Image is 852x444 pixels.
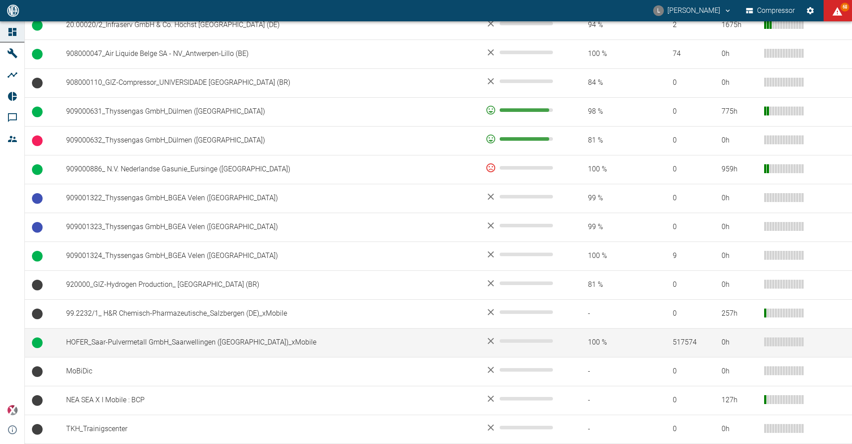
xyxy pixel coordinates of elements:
span: 68 [840,3,849,12]
img: logo [6,4,20,16]
div: 0 h [722,280,757,290]
span: 100 % [574,49,644,59]
div: No data [485,76,560,87]
div: No data [485,307,560,317]
span: Betrieb [32,251,43,262]
span: 517574 [659,337,708,348]
td: 908000110_GIZ-Compressor_UNIVERSIDADE [GEOGRAPHIC_DATA] (BR) [59,68,478,97]
button: Einstellungen [802,3,818,19]
span: Keine Daten [32,366,43,377]
span: - [574,424,644,434]
span: 0 [659,366,708,377]
span: Keine Daten [32,395,43,406]
span: - [574,366,644,377]
span: Betriebsbereit [32,193,43,204]
div: 1675 h [722,20,757,30]
div: 257 h [722,309,757,319]
span: 0 [659,107,708,117]
div: 0 h [722,78,757,88]
div: No data [485,18,560,29]
td: HOFER_Saar-Pulvermetall GmbH_Saarwellingen ([GEOGRAPHIC_DATA])_xMobile [59,328,478,357]
span: 99 % [574,222,644,232]
span: Betrieb [32,337,43,348]
div: No data [485,336,560,346]
div: No data [485,365,560,375]
span: 0 [659,135,708,146]
td: 909001324_Thyssengas GmbH_BGEA Velen ([GEOGRAPHIC_DATA]) [59,242,478,270]
span: 0 [659,309,708,319]
div: 93 % [485,134,560,144]
span: 9 [659,251,708,261]
span: 94 % [574,20,644,30]
span: Ungeplanter Stillstand [32,135,43,146]
div: 0 h [722,222,757,232]
span: 100 % [574,164,644,174]
span: Keine Daten [32,424,43,435]
div: No data [485,249,560,260]
span: Keine Daten [32,280,43,290]
td: NEA SEA X I Mobile : BCP [59,386,478,415]
span: 0 [659,222,708,232]
span: 84 % [574,78,644,88]
span: 74 [659,49,708,59]
span: Keine Daten [32,78,43,88]
div: 0 h [722,337,757,348]
span: Betriebsbereit [32,222,43,233]
div: No data [485,191,560,202]
div: 0 h [722,366,757,377]
span: 98 % [574,107,644,117]
td: 909001322_Thyssengas GmbH_BGEA Velen ([GEOGRAPHIC_DATA]) [59,184,478,213]
span: 100 % [574,337,644,348]
span: Keine Daten [32,309,43,319]
span: Betrieb [32,164,43,175]
div: No data [485,422,560,433]
td: 20.00020/2_Infraserv GmbH & Co. Höchst [GEOGRAPHIC_DATA] (DE) [59,11,478,40]
div: 0 h [722,424,757,434]
span: 0 [659,280,708,290]
div: 0 h [722,251,757,261]
div: 0 h [722,49,757,59]
span: Betrieb [32,107,43,117]
td: 909000631_Thyssengas GmbH_Dülmen ([GEOGRAPHIC_DATA]) [59,97,478,126]
div: 775 h [722,107,757,117]
span: 0 [659,395,708,405]
td: 909000632_Thyssengas GmbH_Dülmen ([GEOGRAPHIC_DATA]) [59,126,478,155]
td: 99.2232/1_ H&R Chemisch-Pharmazeutische_Salzbergen (DE)_xMobile [59,299,478,328]
span: 100 % [574,251,644,261]
div: 0 % [485,163,560,173]
div: No data [485,47,560,58]
button: Compressor [744,3,797,19]
div: L [653,5,664,16]
div: No data [485,393,560,404]
span: 0 [659,78,708,88]
div: No data [485,278,560,289]
div: 0 h [722,193,757,203]
span: Betrieb [32,20,43,31]
span: - [574,395,644,405]
span: 81 % [574,135,644,146]
td: 909001323_Thyssengas GmbH_BGEA Velen ([GEOGRAPHIC_DATA]) [59,213,478,242]
button: luca.corigliano@neuman-esser.com [652,3,733,19]
span: 2 [659,20,708,30]
td: 908000047_Air Liquide Belge SA - NV_Antwerpen-Lillo (BE) [59,40,478,68]
td: 909000886_ N.V. Nederlandse Gasunie_Eursinge ([GEOGRAPHIC_DATA]) [59,155,478,184]
span: 0 [659,424,708,434]
td: 920000_GIZ-Hydrogen Production_ [GEOGRAPHIC_DATA] (BR) [59,270,478,299]
div: No data [485,220,560,231]
span: - [574,309,644,319]
div: 959 h [722,164,757,174]
td: MoBiDic [59,357,478,386]
span: 0 [659,193,708,203]
div: 0 h [722,135,757,146]
img: Xplore Logo [7,405,18,416]
div: 93 % [485,105,560,115]
td: TKH_Trainigscenter [59,415,478,444]
span: Betrieb [32,49,43,59]
span: 81 % [574,280,644,290]
div: 127 h [722,395,757,405]
span: 99 % [574,193,644,203]
span: 0 [659,164,708,174]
